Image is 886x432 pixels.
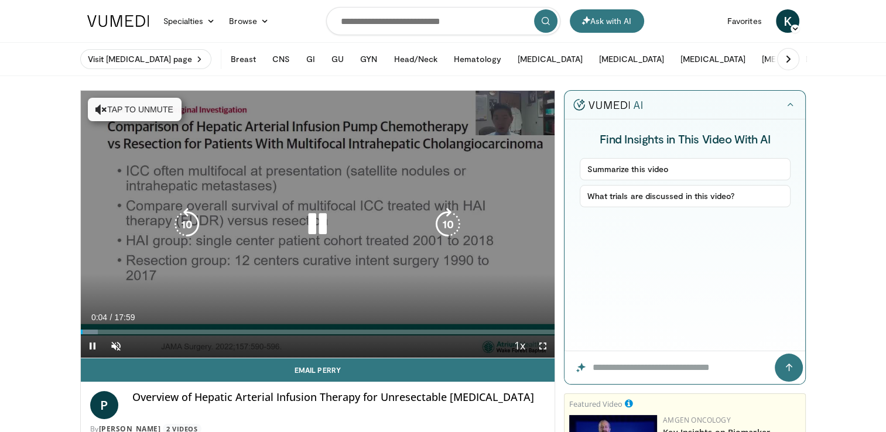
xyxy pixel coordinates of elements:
button: Fullscreen [531,334,555,358]
button: Ask with AI [570,9,644,33]
span: 0:04 [91,313,107,322]
button: [MEDICAL_DATA] [755,47,834,71]
input: Search topics, interventions [326,7,560,35]
button: GU [324,47,351,71]
button: Tap to unmute [88,98,182,121]
button: [MEDICAL_DATA] [673,47,752,71]
button: GYN [353,47,384,71]
button: [MEDICAL_DATA] [511,47,590,71]
span: / [110,313,112,322]
button: Hematology [447,47,508,71]
video-js: Video Player [81,91,555,358]
a: Specialties [156,9,223,33]
a: K [776,9,799,33]
img: VuMedi Logo [87,15,149,27]
button: Playback Rate [508,334,531,358]
button: GI [299,47,322,71]
small: Featured Video [569,399,622,409]
button: What trials are discussed in this video? [580,185,791,207]
button: Pause [81,334,104,358]
span: 17:59 [114,313,135,322]
button: Summarize this video [580,158,791,180]
a: Favorites [720,9,769,33]
a: P [90,391,118,419]
a: Browse [222,9,276,33]
button: Unmute [104,334,128,358]
a: Amgen Oncology [663,415,730,425]
h4: Find Insights in This Video With AI [580,131,791,146]
a: Email Perry [81,358,555,382]
button: Head/Neck [386,47,444,71]
div: Progress Bar [81,330,555,334]
input: Question for the AI [565,351,805,384]
button: [MEDICAL_DATA] [592,47,671,71]
img: vumedi-ai-logo.v2.svg [573,99,642,111]
button: CNS [265,47,297,71]
button: Breast [224,47,262,71]
a: Visit [MEDICAL_DATA] page [80,49,212,69]
h4: Overview of Hepatic Arterial Infusion Therapy for Unresectable [MEDICAL_DATA] [132,391,546,404]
